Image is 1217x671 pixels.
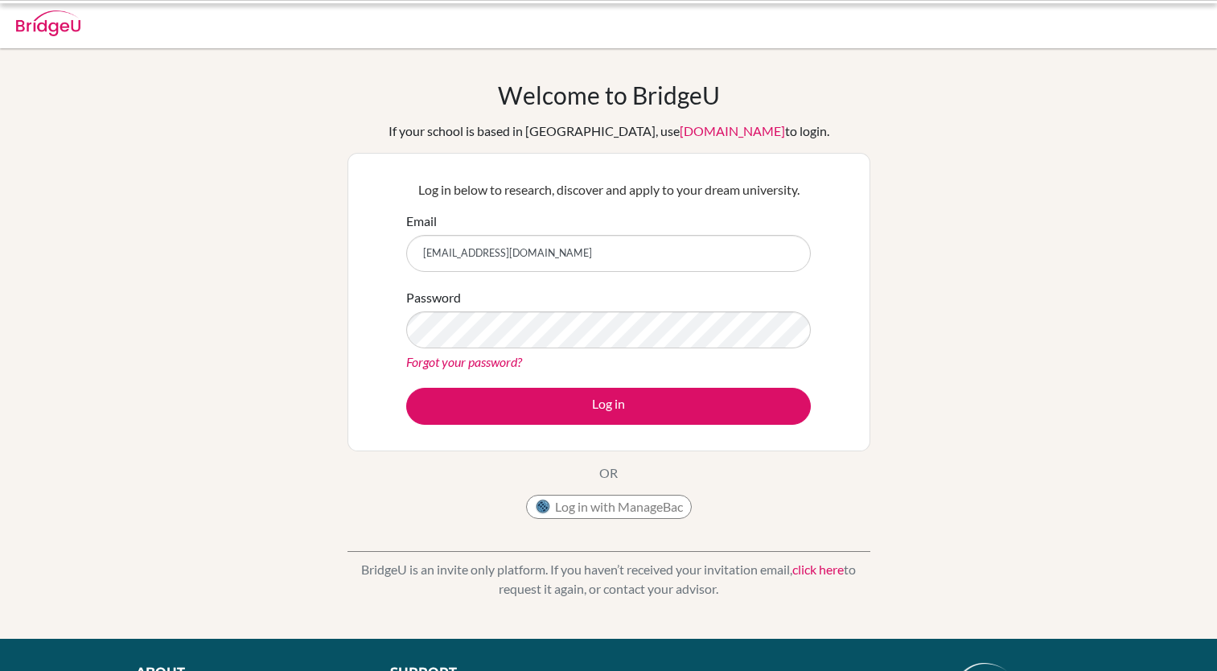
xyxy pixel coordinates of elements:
[792,562,844,577] a: click here
[526,495,692,519] button: Log in with ManageBac
[680,123,785,138] a: [DOMAIN_NAME]
[16,10,80,36] img: Bridge-U
[406,354,522,369] a: Forgot your password?
[498,80,720,109] h1: Welcome to BridgeU
[406,388,811,425] button: Log in
[599,463,618,483] p: OR
[406,212,437,231] label: Email
[406,288,461,307] label: Password
[389,121,829,141] div: If your school is based in [GEOGRAPHIC_DATA], use to login.
[406,180,811,200] p: Log in below to research, discover and apply to your dream university.
[347,560,870,599] p: BridgeU is an invite only platform. If you haven’t received your invitation email, to request it ...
